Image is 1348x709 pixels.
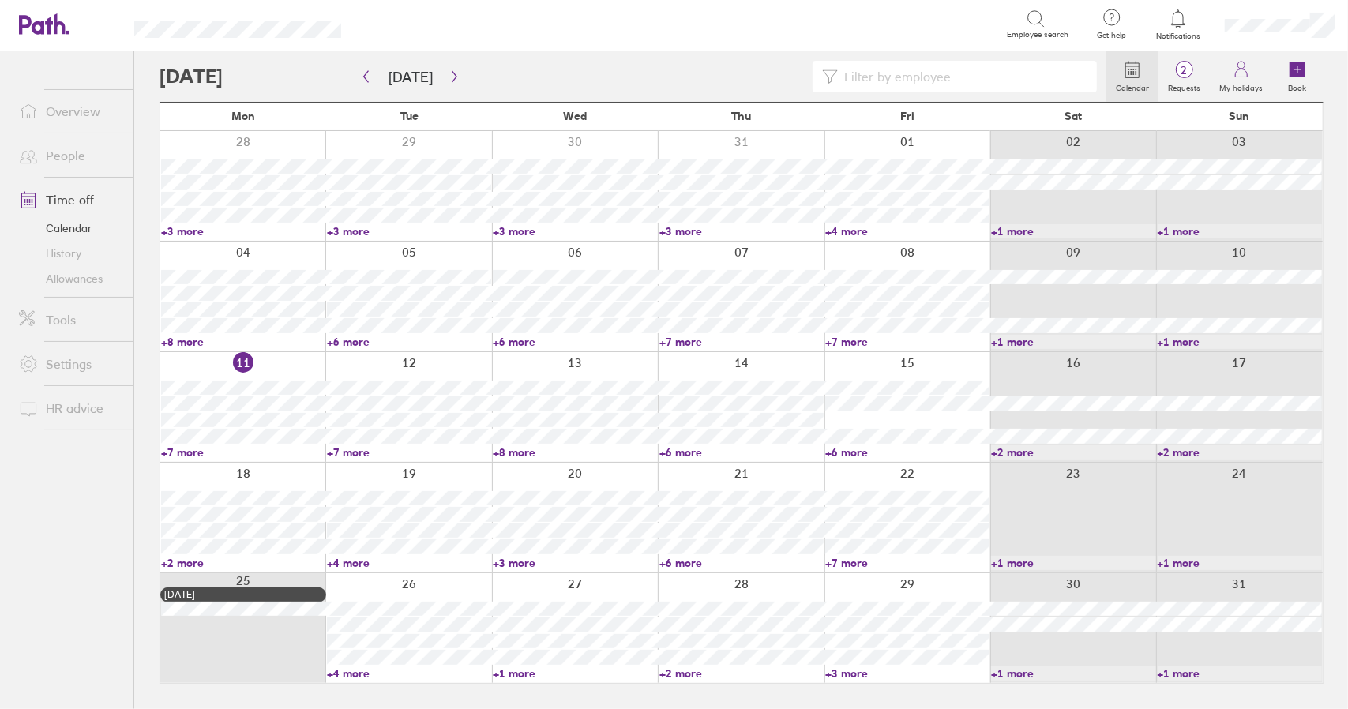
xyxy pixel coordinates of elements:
[825,224,989,238] a: +4 more
[1106,51,1158,102] a: Calendar
[1153,32,1204,41] span: Notifications
[6,96,133,127] a: Overview
[1158,445,1322,460] a: +2 more
[1210,79,1272,93] label: My holidays
[564,110,588,122] span: Wed
[1086,31,1137,40] span: Get help
[493,666,657,681] a: +1 more
[731,110,751,122] span: Thu
[6,392,133,424] a: HR advice
[659,224,824,238] a: +3 more
[825,666,989,681] a: +3 more
[991,666,1155,681] a: +1 more
[376,64,445,90] button: [DATE]
[493,445,657,460] a: +8 more
[493,556,657,570] a: +3 more
[493,224,657,238] a: +3 more
[1153,8,1204,41] a: Notifications
[6,184,133,216] a: Time off
[6,348,133,380] a: Settings
[327,666,491,681] a: +4 more
[493,335,657,349] a: +6 more
[991,224,1155,238] a: +1 more
[659,666,824,681] a: +2 more
[327,445,491,460] a: +7 more
[1230,110,1250,122] span: Sun
[327,224,491,238] a: +3 more
[231,110,255,122] span: Mon
[6,304,133,336] a: Tools
[1279,79,1316,93] label: Book
[1272,51,1323,102] a: Book
[1158,666,1322,681] a: +1 more
[659,445,824,460] a: +6 more
[838,62,1087,92] input: Filter by employee
[825,445,989,460] a: +6 more
[6,241,133,266] a: History
[991,556,1155,570] a: +1 more
[6,140,133,171] a: People
[900,110,914,122] span: Fri
[825,556,989,570] a: +7 more
[161,224,325,238] a: +3 more
[327,335,491,349] a: +6 more
[6,266,133,291] a: Allowances
[161,335,325,349] a: +8 more
[825,335,989,349] a: +7 more
[327,556,491,570] a: +4 more
[659,556,824,570] a: +6 more
[1158,51,1210,102] a: 2Requests
[1210,51,1272,102] a: My holidays
[659,335,824,349] a: +7 more
[400,110,419,122] span: Tue
[1158,335,1322,349] a: +1 more
[1158,79,1210,93] label: Requests
[1158,64,1210,77] span: 2
[991,335,1155,349] a: +1 more
[384,17,424,31] div: Search
[1007,30,1068,39] span: Employee search
[164,589,322,600] div: [DATE]
[1065,110,1082,122] span: Sat
[1158,556,1322,570] a: +1 more
[161,445,325,460] a: +7 more
[991,445,1155,460] a: +2 more
[161,556,325,570] a: +2 more
[1158,224,1322,238] a: +1 more
[1106,79,1158,93] label: Calendar
[6,216,133,241] a: Calendar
